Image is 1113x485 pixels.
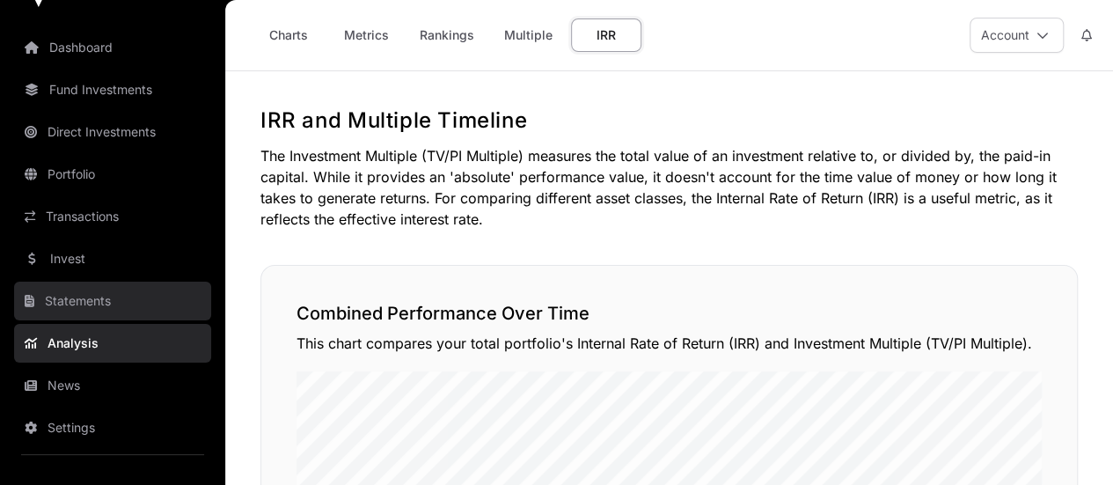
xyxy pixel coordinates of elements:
button: Account [970,18,1064,53]
a: Charts [253,18,324,52]
h1: IRR and Multiple Timeline [260,107,1078,135]
a: Dashboard [14,28,211,67]
p: This chart compares your total portfolio's Internal Rate of Return (IRR) and Investment Multiple ... [297,333,1042,354]
a: IRR [571,18,641,52]
h2: Combined Performance Over Time [297,301,1042,326]
p: The Investment Multiple (TV/PI Multiple) measures the total value of an investment relative to, o... [260,145,1078,230]
iframe: Chat Widget [1025,400,1113,485]
a: Portfolio [14,155,211,194]
a: Direct Investments [14,113,211,151]
a: Invest [14,239,211,278]
a: Metrics [331,18,401,52]
a: Fund Investments [14,70,211,109]
a: Transactions [14,197,211,236]
a: Multiple [493,18,564,52]
a: Analysis [14,324,211,363]
a: Statements [14,282,211,320]
a: News [14,366,211,405]
a: Rankings [408,18,486,52]
a: Settings [14,408,211,447]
